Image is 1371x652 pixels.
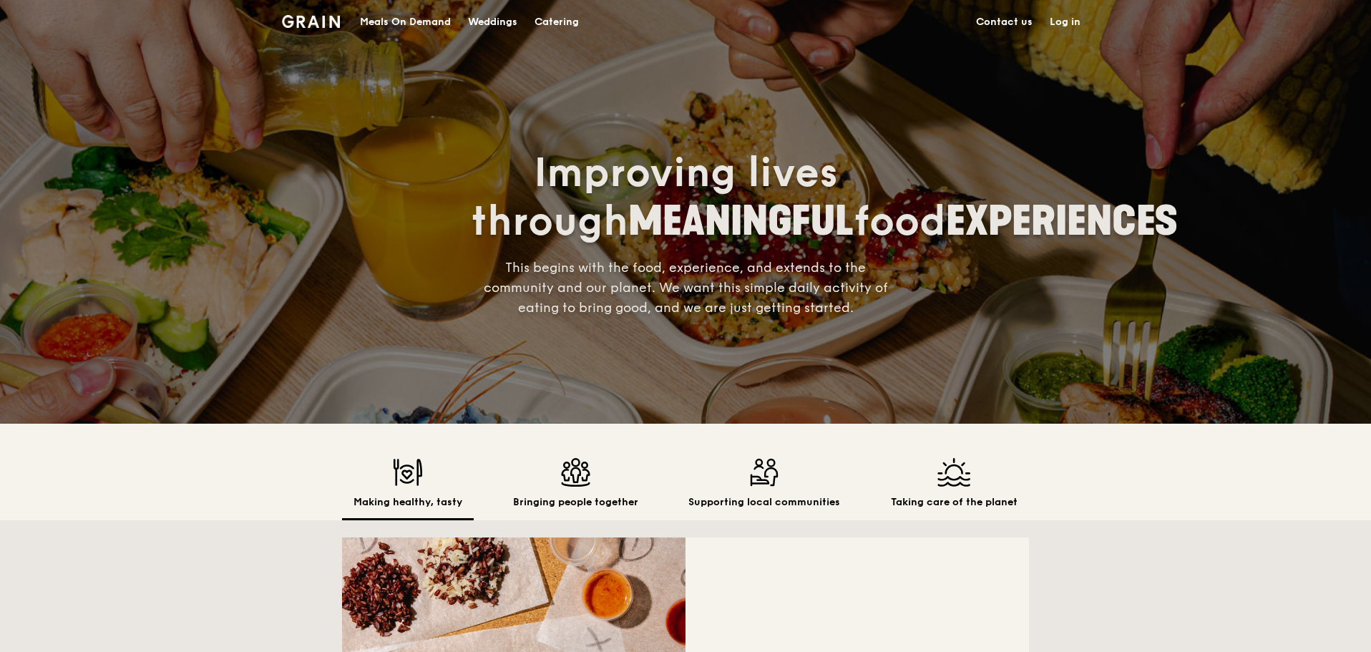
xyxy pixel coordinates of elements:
h2: Supporting local communities [688,495,840,510]
h2: Bringing people together [513,495,638,510]
span: Improving lives through food [471,149,1178,246]
div: Catering [535,1,579,44]
img: Grain [282,15,340,28]
a: Contact us [967,1,1041,44]
h2: Making healthy, tasty [353,495,462,510]
img: Taking care of the planet [891,458,1018,487]
span: This begins with the food, experience, and extends to the community and our planet. We want this ... [484,260,888,316]
div: Weddings [468,1,517,44]
img: Supporting local communities [688,458,840,487]
a: Log in [1041,1,1089,44]
img: Bringing people together [513,458,638,487]
h2: Taking care of the planet [891,495,1018,510]
a: Catering [526,1,587,44]
span: EXPERIENCES [946,198,1178,245]
a: Weddings [459,1,526,44]
img: Making healthy, tasty [353,458,462,487]
span: MEANINGFUL [628,198,854,245]
div: Meals On Demand [360,1,451,44]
